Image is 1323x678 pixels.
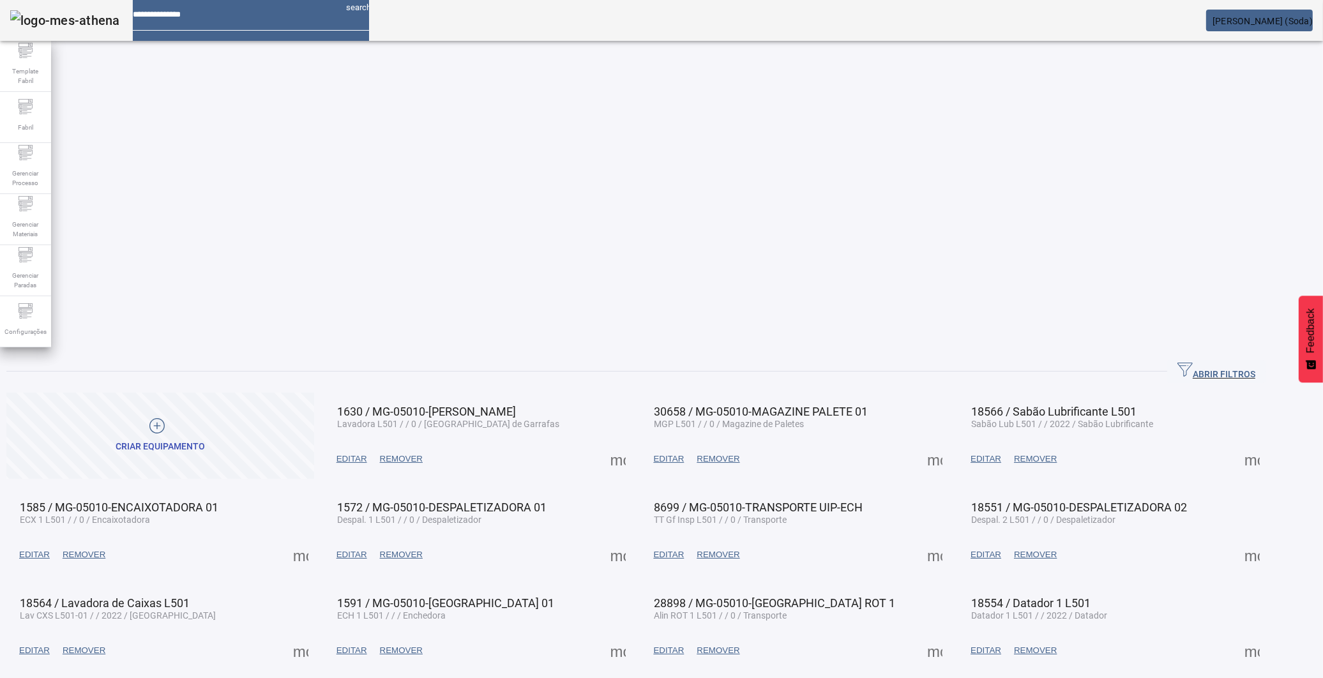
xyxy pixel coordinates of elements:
button: Mais [289,543,312,566]
button: REMOVER [690,543,746,566]
span: Lavadora L501 / / 0 / [GEOGRAPHIC_DATA] de Garrafas [337,419,559,429]
span: Despal. 2 L501 / / 0 / Despaletizador [971,515,1115,525]
button: EDITAR [330,448,374,471]
span: EDITAR [336,644,367,657]
span: REMOVER [63,548,105,561]
span: 28898 / MG-05010-[GEOGRAPHIC_DATA] ROT 1 [654,596,896,610]
span: EDITAR [654,644,684,657]
span: 30658 / MG-05010-MAGAZINE PALETE 01 [654,405,868,418]
span: 1585 / MG-05010-ENCAIXOTADORA 01 [20,501,218,514]
span: REMOVER [380,453,423,465]
button: REMOVER [1008,448,1063,471]
span: EDITAR [19,548,50,561]
span: ECH 1 L501 / / / Enchedora [337,610,446,621]
span: Despal. 1 L501 / / 0 / Despaletizador [337,515,481,525]
span: EDITAR [654,453,684,465]
span: EDITAR [336,453,367,465]
button: Mais [1241,448,1264,471]
span: REMOVER [63,644,105,657]
button: Mais [1241,639,1264,662]
span: 18564 / Lavadora de Caixas L501 [20,596,190,610]
span: EDITAR [19,644,50,657]
span: Datador 1 L501 / / 2022 / Datador [971,610,1107,621]
span: REMOVER [697,644,739,657]
button: Feedback - Mostrar pesquisa [1299,296,1323,382]
button: EDITAR [330,639,374,662]
span: Gerenciar Materiais [6,216,45,243]
span: 1630 / MG-05010-[PERSON_NAME] [337,405,516,418]
span: EDITAR [971,548,1001,561]
button: Mais [607,543,630,566]
button: REMOVER [690,639,746,662]
button: REMOVER [374,448,429,471]
button: Mais [289,639,312,662]
span: Lav CXS L501-01 / / 2022 / [GEOGRAPHIC_DATA] [20,610,216,621]
button: Mais [923,448,946,471]
button: Mais [1241,543,1264,566]
button: Mais [607,448,630,471]
div: CRIAR EQUIPAMENTO [116,441,205,453]
button: EDITAR [647,639,691,662]
span: Template Fabril [6,63,45,89]
button: REMOVER [56,543,112,566]
span: EDITAR [336,548,367,561]
span: 18566 / Sabão Lubrificante L501 [971,405,1137,418]
span: Gerenciar Paradas [6,267,45,294]
span: REMOVER [380,548,423,561]
span: [PERSON_NAME] (Soda) [1213,16,1313,26]
span: ABRIR FILTROS [1177,362,1255,381]
button: EDITAR [964,543,1008,566]
span: REMOVER [380,644,423,657]
span: EDITAR [971,644,1001,657]
span: REMOVER [1014,453,1057,465]
button: REMOVER [1008,639,1063,662]
span: EDITAR [971,453,1001,465]
button: Mais [923,639,946,662]
span: 1591 / MG-05010-[GEOGRAPHIC_DATA] 01 [337,596,554,610]
span: Sabão Lub L501 / / 2022 / Sabão Lubrificante [971,419,1153,429]
button: REMOVER [374,543,429,566]
button: REMOVER [56,639,112,662]
button: ABRIR FILTROS [1167,360,1266,383]
span: REMOVER [697,453,739,465]
span: 1572 / MG-05010-DESPALETIZADORA 01 [337,501,547,514]
span: ECX 1 L501 / / 0 / Encaixotadora [20,515,150,525]
button: EDITAR [647,448,691,471]
button: EDITAR [964,639,1008,662]
button: REMOVER [1008,543,1063,566]
span: REMOVER [1014,548,1057,561]
button: REMOVER [690,448,746,471]
span: MGP L501 / / 0 / Magazine de Paletes [654,419,805,429]
button: Mais [923,543,946,566]
span: REMOVER [697,548,739,561]
span: Gerenciar Processo [6,165,45,192]
span: Feedback [1305,308,1317,353]
span: Configurações [1,323,50,340]
span: 18554 / Datador 1 L501 [971,596,1091,610]
span: 18551 / MG-05010-DESPALETIZADORA 02 [971,501,1187,514]
span: Alin ROT 1 L501 / / 0 / Transporte [654,610,787,621]
span: REMOVER [1014,644,1057,657]
button: EDITAR [13,639,56,662]
button: EDITAR [647,543,691,566]
span: TT Gf Insp L501 / / 0 / Transporte [654,515,787,525]
button: EDITAR [964,448,1008,471]
span: EDITAR [654,548,684,561]
button: Mais [607,639,630,662]
img: logo-mes-athena [10,10,120,31]
span: 8699 / MG-05010-TRANSPORTE UIP-ECH [654,501,863,514]
button: EDITAR [13,543,56,566]
button: CRIAR EQUIPAMENTO [6,393,314,479]
button: EDITAR [330,543,374,566]
button: REMOVER [374,639,429,662]
span: Fabril [14,119,37,136]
